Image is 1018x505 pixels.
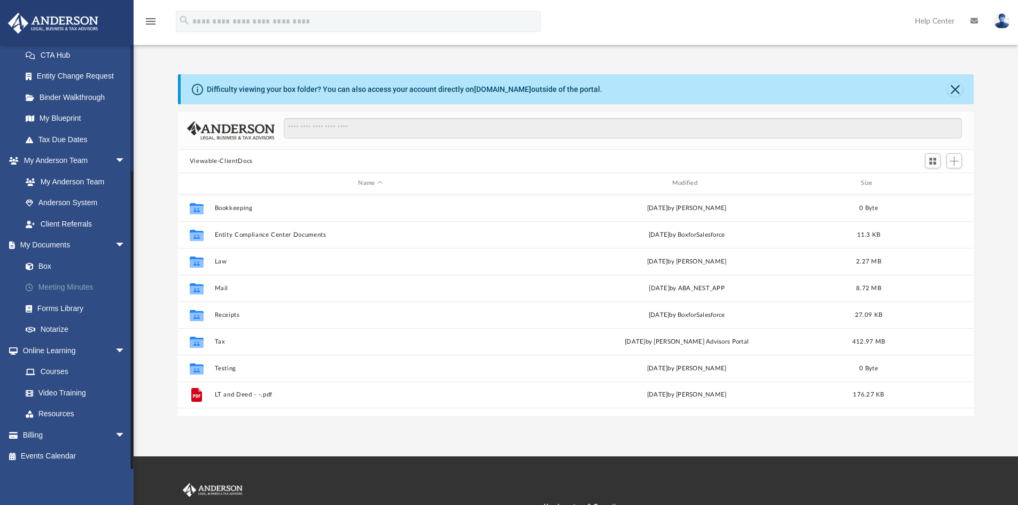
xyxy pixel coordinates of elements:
a: Binder Walkthrough [15,87,142,108]
div: [DATE] by ABA_NEST_APP [531,283,842,293]
div: Name [214,178,526,188]
div: [DATE] by [PERSON_NAME] Advisors Portal [531,337,842,346]
div: Difficulty viewing your box folder? You can also access your account directly on outside of the p... [207,84,602,95]
div: Modified [531,178,843,188]
img: Anderson Advisors Platinum Portal [5,13,102,34]
span: 27.09 KB [855,312,882,317]
img: Anderson Advisors Platinum Portal [181,483,245,497]
a: My Documentsarrow_drop_down [7,235,142,256]
button: LT and Deed - -.pdf [214,391,526,398]
a: Box [15,255,136,277]
a: Notarize [15,319,142,340]
span: arrow_drop_down [115,424,136,446]
div: id [183,178,209,188]
div: id [895,178,969,188]
a: Entity Change Request [15,66,142,87]
span: 11.3 KB [857,231,880,237]
div: [DATE] by [PERSON_NAME] [531,390,842,400]
span: 412.97 MB [852,338,885,344]
a: Resources [15,403,136,425]
button: Close [947,82,962,97]
div: [DATE] by [PERSON_NAME] [531,363,842,373]
div: [DATE] by [PERSON_NAME] [531,257,842,266]
span: arrow_drop_down [115,340,136,362]
span: arrow_drop_down [115,150,136,172]
button: Mail [214,285,526,292]
span: 2.27 MB [856,258,881,264]
button: Viewable-ClientDocs [190,157,253,166]
div: [DATE] by BoxforSalesforce [531,310,842,320]
div: grid [178,195,974,416]
div: Size [847,178,890,188]
a: My Anderson Team [15,171,131,192]
a: [DOMAIN_NAME] [474,85,531,94]
a: My Blueprint [15,108,136,129]
button: Receipts [214,312,526,318]
a: Tax Due Dates [15,129,142,150]
span: 176.27 KB [853,392,884,398]
button: Law [214,258,526,265]
a: menu [144,20,157,28]
span: 8.72 MB [856,285,881,291]
a: CTA Hub [15,44,142,66]
a: Billingarrow_drop_down [7,424,142,446]
a: Events Calendar [7,446,142,467]
a: Courses [15,361,136,383]
div: [DATE] by BoxforSalesforce [531,230,842,239]
a: Video Training [15,382,131,403]
i: search [178,14,190,26]
button: Entity Compliance Center Documents [214,231,526,238]
a: Client Referrals [15,213,136,235]
a: My Anderson Teamarrow_drop_down [7,150,136,172]
input: Search files and folders [284,118,962,138]
span: 0 Byte [859,205,878,211]
a: Meeting Minutes [15,277,142,298]
span: 0 Byte [859,365,878,371]
a: Forms Library [15,298,136,319]
img: User Pic [994,13,1010,29]
button: Switch to Grid View [925,153,941,168]
button: Add [946,153,962,168]
button: Bookkeeping [214,205,526,212]
span: arrow_drop_down [115,235,136,257]
a: Online Learningarrow_drop_down [7,340,136,361]
a: Anderson System [15,192,136,214]
button: Tax [214,338,526,345]
button: Testing [214,365,526,372]
div: [DATE] by [PERSON_NAME] [531,203,842,213]
i: menu [144,15,157,28]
